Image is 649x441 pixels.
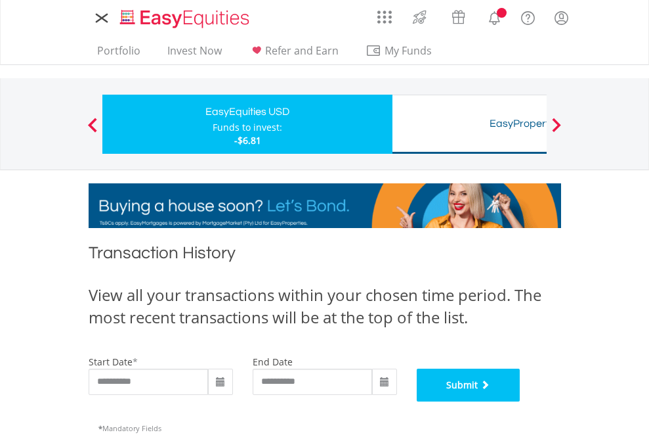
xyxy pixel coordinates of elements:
button: Next [543,124,570,137]
a: AppsGrid [369,3,400,24]
button: Previous [79,124,106,137]
a: Invest Now [162,44,227,64]
img: grid-menu-icon.svg [377,10,392,24]
span: Mandatory Fields [98,423,161,433]
img: thrive-v2.svg [409,7,430,28]
a: Home page [115,3,255,30]
a: My Profile [545,3,578,32]
span: -$6.81 [234,134,261,147]
div: Funds to invest: [213,121,282,134]
a: Portfolio [92,44,146,64]
img: EasyMortage Promotion Banner [89,183,561,228]
img: EasyEquities_Logo.png [117,8,255,30]
div: EasyEquities USD [110,103,385,121]
span: Refer and Earn [265,43,339,58]
div: View all your transactions within your chosen time period. The most recent transactions will be a... [89,284,561,329]
button: Submit [417,369,520,402]
a: Refer and Earn [243,44,344,64]
label: start date [89,356,133,368]
img: vouchers-v2.svg [448,7,469,28]
span: My Funds [366,42,451,59]
label: end date [253,356,293,368]
a: Vouchers [439,3,478,28]
a: FAQ's and Support [511,3,545,30]
a: Notifications [478,3,511,30]
h1: Transaction History [89,241,561,271]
